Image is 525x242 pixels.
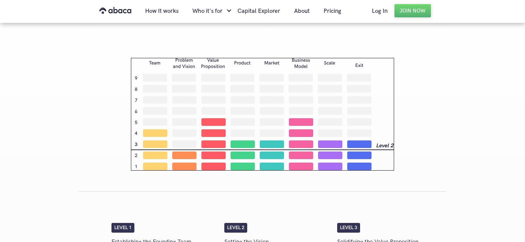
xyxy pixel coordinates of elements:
div: Level 3 [337,223,360,233]
div: Level 1 [111,223,134,233]
div: Level 2 [224,223,247,233]
a: Join Now [394,4,431,17]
